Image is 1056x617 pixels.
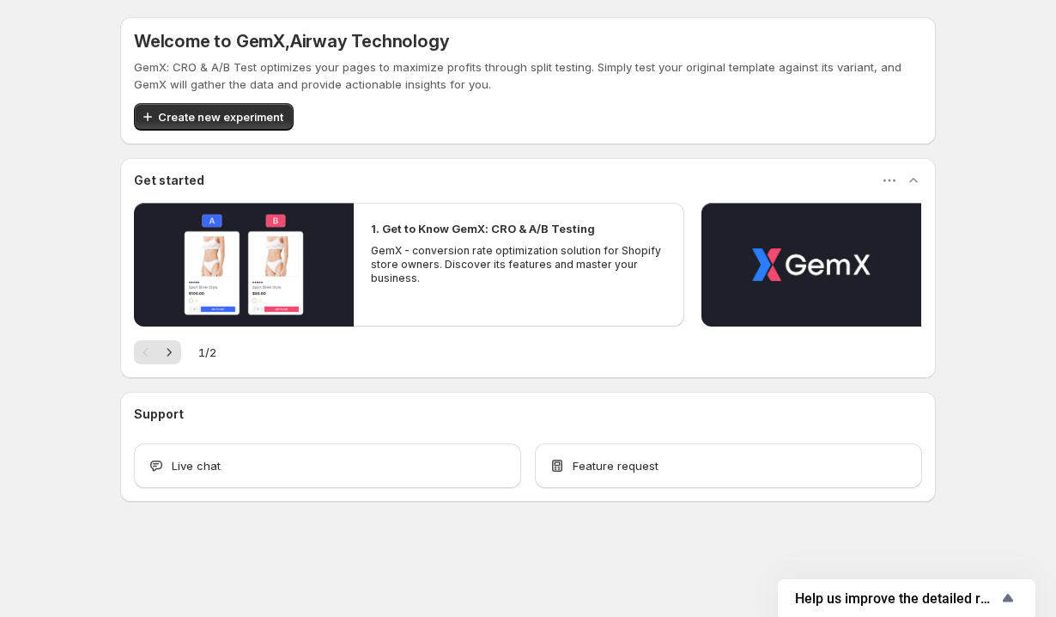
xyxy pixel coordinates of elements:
[198,344,216,361] span: 1 / 2
[795,590,998,607] span: Help us improve the detailed report for A/B campaigns
[134,103,294,131] button: Create new experiment
[172,457,221,474] span: Live chat
[158,108,283,125] span: Create new experiment
[157,340,181,364] button: Next
[134,58,922,93] p: GemX: CRO & A/B Test optimizes your pages to maximize profits through split testing. Simply test ...
[371,244,666,285] p: GemX - conversion rate optimization solution for Shopify store owners. Discover its features and ...
[573,457,658,474] span: Feature request
[134,406,184,423] h3: Support
[795,588,1018,608] button: Show survey - Help us improve the detailed report for A/B campaigns
[134,172,204,189] h3: Get started
[134,340,181,364] nav: Pagination
[134,31,449,52] h5: Welcome to GemX
[285,31,449,52] span: , Airway Technology
[371,220,595,237] h2: 1. Get to Know GemX: CRO & A/B Testing
[701,203,921,327] button: Play video
[134,203,354,327] button: Play video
